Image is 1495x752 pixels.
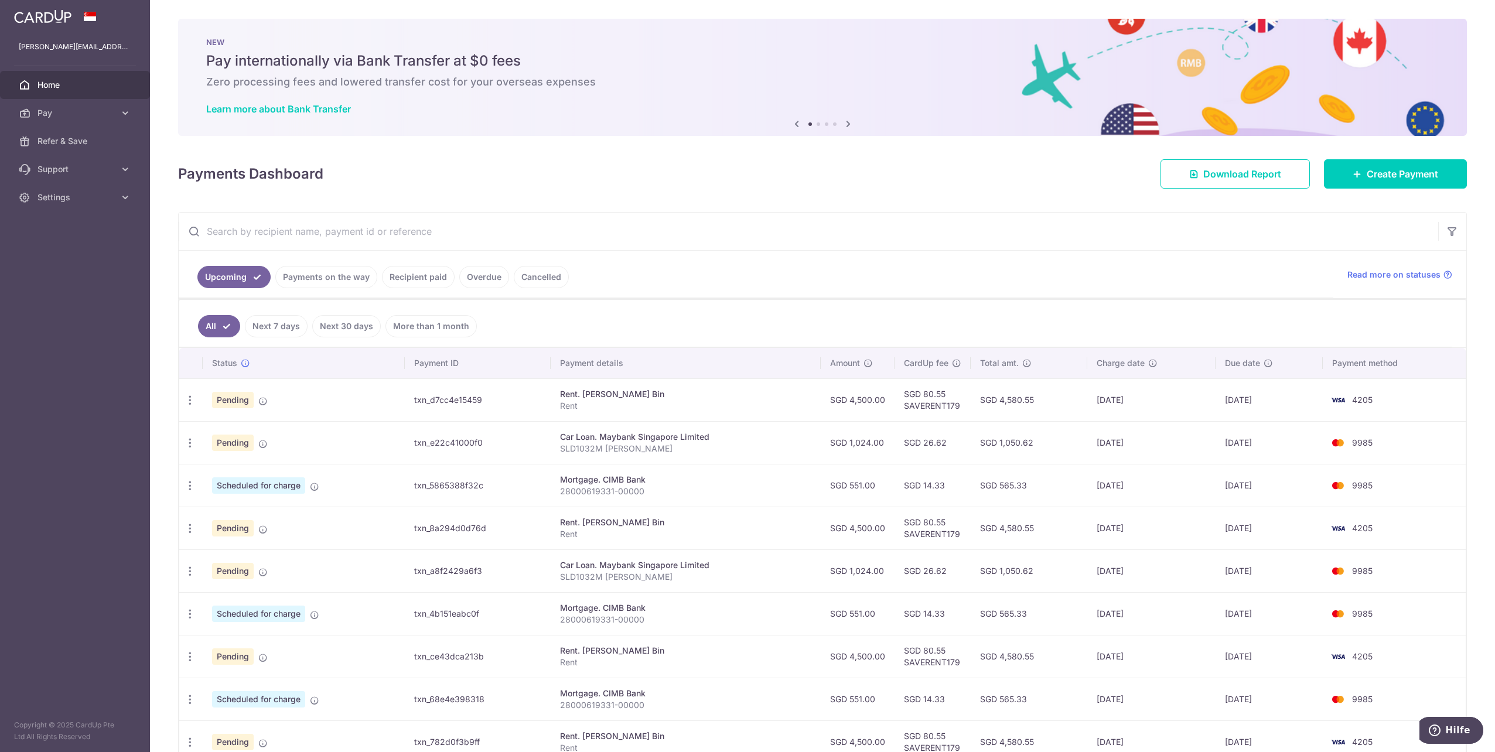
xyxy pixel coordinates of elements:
[560,388,811,400] div: Rent. [PERSON_NAME] Bin
[1352,609,1373,618] span: 9985
[1326,735,1350,749] img: Bank Card
[1216,678,1323,720] td: [DATE]
[1087,464,1215,507] td: [DATE]
[1326,564,1350,578] img: Bank Card
[560,443,811,454] p: SLD1032M [PERSON_NAME]
[1216,507,1323,549] td: [DATE]
[206,75,1439,89] h6: Zero processing fees and lowered transfer cost for your overseas expenses
[197,266,271,288] a: Upcoming
[895,592,971,635] td: SGD 14.33
[385,315,477,337] a: More than 1 month
[1347,269,1441,281] span: Read more on statuses
[1225,357,1260,369] span: Due date
[1352,651,1373,661] span: 4205
[212,477,305,494] span: Scheduled for charge
[1216,549,1323,592] td: [DATE]
[405,507,551,549] td: txn_8a294d0d76d
[514,266,569,288] a: Cancelled
[206,103,351,115] a: Learn more about Bank Transfer
[1324,159,1467,189] a: Create Payment
[212,691,305,707] span: Scheduled for charge
[560,486,811,497] p: 28000619331-00000
[821,678,895,720] td: SGD 551.00
[821,421,895,464] td: SGD 1,024.00
[560,431,811,443] div: Car Loan. Maybank Singapore Limited
[1216,421,1323,464] td: [DATE]
[1087,549,1215,592] td: [DATE]
[312,315,381,337] a: Next 30 days
[560,474,811,486] div: Mortgage. CIMB Bank
[895,507,971,549] td: SGD 80.55 SAVERENT179
[1160,159,1310,189] a: Download Report
[821,592,895,635] td: SGD 551.00
[560,517,811,528] div: Rent. [PERSON_NAME] Bin
[1087,421,1215,464] td: [DATE]
[895,378,971,421] td: SGD 80.55 SAVERENT179
[971,421,1087,464] td: SGD 1,050.62
[895,549,971,592] td: SGD 26.62
[179,213,1438,250] input: Search by recipient name, payment id or reference
[212,734,254,750] span: Pending
[212,520,254,536] span: Pending
[971,549,1087,592] td: SGD 1,050.62
[560,699,811,711] p: 28000619331-00000
[1352,395,1373,405] span: 4205
[405,635,551,678] td: txn_ce43dca213b
[1203,167,1281,181] span: Download Report
[245,315,308,337] a: Next 7 days
[212,357,237,369] span: Status
[178,19,1467,136] img: Bank transfer banner
[821,464,895,507] td: SGD 551.00
[212,563,254,579] span: Pending
[1326,393,1350,407] img: Bank Card
[980,357,1019,369] span: Total amt.
[405,549,551,592] td: txn_a8f2429a6f3
[1326,521,1350,535] img: Bank Card
[382,266,455,288] a: Recipient paid
[1352,480,1373,490] span: 9985
[405,592,551,635] td: txn_4b151eabc0f
[206,37,1439,47] p: NEW
[1087,592,1215,635] td: [DATE]
[1419,717,1483,746] iframe: Öffnet ein Widget, in dem Sie weitere Informationen finden
[560,657,811,668] p: Rent
[1352,694,1373,704] span: 9985
[178,163,323,184] h4: Payments Dashboard
[19,41,131,53] p: [PERSON_NAME][EMAIL_ADDRESS][PERSON_NAME][DOMAIN_NAME]
[459,266,509,288] a: Overdue
[895,635,971,678] td: SGD 80.55 SAVERENT179
[1216,635,1323,678] td: [DATE]
[971,378,1087,421] td: SGD 4,580.55
[1326,692,1350,706] img: Bank Card
[560,602,811,614] div: Mortgage. CIMB Bank
[560,688,811,699] div: Mortgage. CIMB Bank
[895,678,971,720] td: SGD 14.33
[212,392,254,408] span: Pending
[1216,464,1323,507] td: [DATE]
[971,464,1087,507] td: SGD 565.33
[37,163,115,175] span: Support
[821,507,895,549] td: SGD 4,500.00
[198,315,240,337] a: All
[560,571,811,583] p: SLD1032M [PERSON_NAME]
[1326,607,1350,621] img: Bank Card
[560,645,811,657] div: Rent. [PERSON_NAME] Bin
[1326,478,1350,493] img: Bank Card
[1352,523,1373,533] span: 4205
[1216,592,1323,635] td: [DATE]
[206,52,1439,70] h5: Pay internationally via Bank Transfer at $0 fees
[821,549,895,592] td: SGD 1,024.00
[405,421,551,464] td: txn_e22c41000f0
[1352,566,1373,576] span: 9985
[1352,437,1373,447] span: 9985
[1347,269,1452,281] a: Read more on statuses
[405,348,551,378] th: Payment ID
[212,435,254,451] span: Pending
[405,378,551,421] td: txn_d7cc4e15459
[1087,678,1215,720] td: [DATE]
[212,606,305,622] span: Scheduled for charge
[560,730,811,742] div: Rent. [PERSON_NAME] Bin
[212,648,254,665] span: Pending
[1323,348,1466,378] th: Payment method
[1326,650,1350,664] img: Bank Card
